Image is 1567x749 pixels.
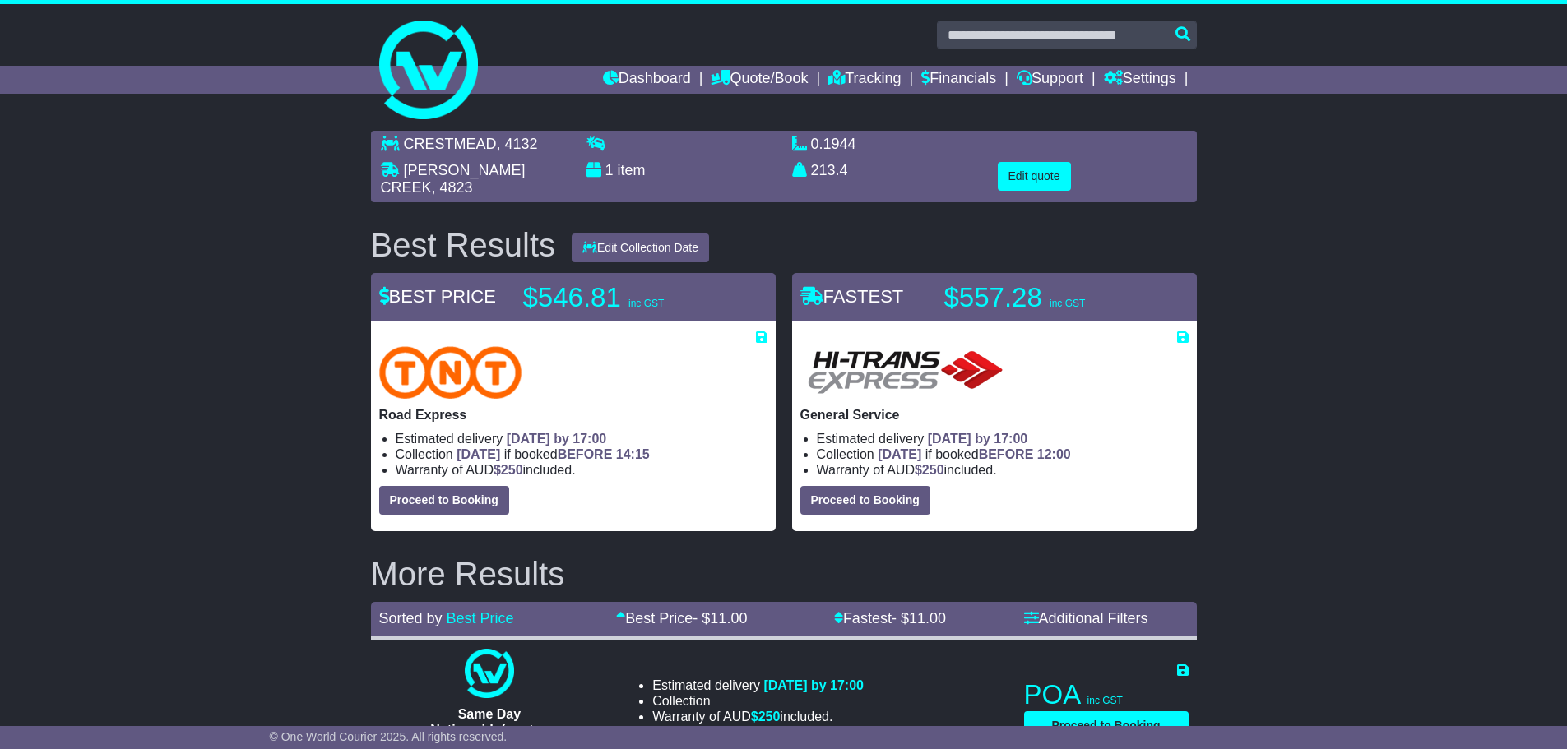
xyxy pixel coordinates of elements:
p: General Service [800,407,1189,423]
a: Dashboard [603,66,691,94]
span: [DATE] [878,447,921,461]
li: Collection [817,446,1189,462]
span: 12:00 [1037,447,1071,461]
span: $ [915,463,944,477]
span: [PERSON_NAME] CREEK [381,162,526,196]
button: Edit quote [998,162,1071,191]
span: 14:15 [616,447,650,461]
button: Proceed to Booking [1024,711,1189,740]
span: Sorted by [379,610,443,626]
span: [DATE] [457,447,500,461]
span: 250 [501,463,523,477]
a: Fastest- $11.00 [834,610,946,626]
li: Estimated delivery [396,431,767,446]
span: , 4823 [432,179,473,196]
span: [DATE] by 17:00 [928,432,1028,446]
span: [DATE] by 17:00 [507,432,607,446]
span: if booked [457,447,649,461]
span: $ [751,710,781,724]
p: POA [1024,678,1189,711]
span: item [618,162,646,178]
button: Proceed to Booking [800,486,930,515]
li: Collection [652,693,864,709]
img: TNT Domestic: Road Express [379,346,522,399]
span: inc GST [1050,298,1085,309]
button: Proceed to Booking [379,486,509,515]
span: © One World Courier 2025. All rights reserved. [270,730,508,743]
button: Edit Collection Date [572,233,709,262]
span: 250 [758,710,781,724]
p: $557.28 [944,281,1150,314]
span: 1 [605,162,614,178]
li: Warranty of AUD included. [652,709,864,724]
a: Quote/Book [711,66,808,94]
img: HiTrans: General Service [800,346,1011,399]
span: 11.00 [909,610,946,626]
span: BEFORE [979,447,1034,461]
p: $546.81 [523,281,729,314]
div: Best Results [363,227,564,263]
span: $ [494,463,523,477]
a: Support [1017,66,1083,94]
a: Best Price- $11.00 [616,610,747,626]
span: inc GST [1087,695,1123,706]
li: Collection [396,446,767,462]
h2: More Results [371,556,1197,592]
span: 250 [922,463,944,477]
span: CRESTMEAD [404,136,497,152]
li: Warranty of AUD included. [396,462,767,478]
span: BEFORE [558,447,613,461]
span: inc GST [628,298,664,309]
li: Estimated delivery [652,677,864,693]
span: - $ [892,610,946,626]
li: Estimated delivery [817,431,1189,446]
a: Financials [921,66,996,94]
li: Warranty of AUD included. [817,462,1189,478]
span: - $ [693,610,747,626]
span: , 4132 [497,136,538,152]
span: 0.1944 [811,136,856,152]
img: One World Courier: Same Day Nationwide(quotes take 0.5-1 hour) [465,649,514,698]
span: 11.00 [710,610,747,626]
a: Additional Filters [1024,610,1148,626]
span: if booked [878,447,1070,461]
a: Settings [1104,66,1176,94]
span: [DATE] by 17:00 [763,678,864,692]
span: FASTEST [800,286,904,307]
a: Tracking [828,66,901,94]
p: Road Express [379,407,767,423]
span: BEST PRICE [379,286,496,307]
span: 213.4 [811,162,848,178]
a: Best Price [447,610,514,626]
